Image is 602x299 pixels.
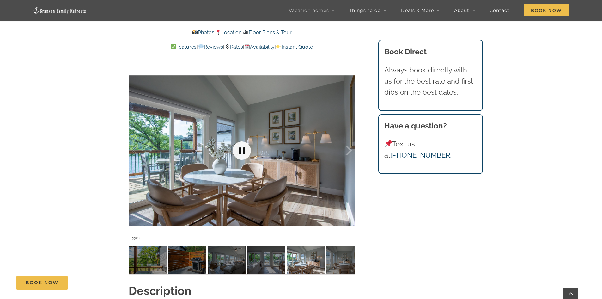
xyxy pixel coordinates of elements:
img: Branson Family Retreats Logo [33,7,87,14]
a: Features [171,44,197,50]
p: Text us at [384,139,477,161]
img: Blue-Pearl-vacation-home-rental-Lake-Taneycomo-2157-scaled.jpg-nggid041586-ngg0dyn-120x90-00f0w01... [168,246,206,274]
span: Vacation homes [289,8,329,13]
img: 📸 [192,30,198,35]
a: Floor Plans & Tour [243,29,291,35]
p: | | [129,28,355,37]
img: 👉 [276,44,281,49]
img: 📍 [216,30,221,35]
a: [PHONE_NUMBER] [390,151,452,159]
img: Blue-Pearl-vacation-home-rental-Lake-Taneycomo-2095-scaled.jpg-nggid041569-ngg0dyn-120x90-00f0w01... [287,246,325,274]
strong: Description [129,284,192,297]
h3: Book Direct [384,46,477,58]
a: Location [216,29,241,35]
a: Rates [224,44,243,50]
img: 💲 [225,44,230,49]
a: Photos [192,29,214,35]
h3: Have a question? [384,120,477,132]
span: Deals & More [401,8,434,13]
a: Availability [244,44,275,50]
span: Contact [490,8,509,13]
a: Reviews [198,44,223,50]
span: Book Now [524,4,569,16]
img: ✅ [171,44,176,49]
a: Instant Quote [276,44,313,50]
img: 📌 [385,140,392,147]
img: 🎥 [243,30,248,35]
span: Things to do [349,8,381,13]
img: Blue-Pearl-vacation-home-rental-Lake-Taneycomo-2096-scaled.jpg-nggid041568-ngg0dyn-120x90-00f0w01... [247,246,285,274]
span: Book Now [26,280,58,285]
p: | | | | [129,43,355,51]
img: Blue-Pearl-vacation-home-rental-Lake-Taneycomo-2086-scaled.jpg-nggid041567-ngg0dyn-120x90-00f0w01... [208,246,246,274]
img: 📆 [245,44,250,49]
p: Always book directly with us for the best rate and first dibs on the best dates. [384,65,477,98]
a: Book Now [16,276,68,290]
img: Blue-Pearl-vacation-home-rental-Lake-Taneycomo-2185-scaled.jpg-nggid041587-ngg0dyn-120x90-00f0w01... [129,246,167,274]
img: Blue-Pearl-vacation-home-rental-Lake-Taneycomo-2092-scaled.jpg-nggid041570-ngg0dyn-120x90-00f0w01... [326,246,364,274]
img: 💬 [198,44,204,49]
span: About [454,8,469,13]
